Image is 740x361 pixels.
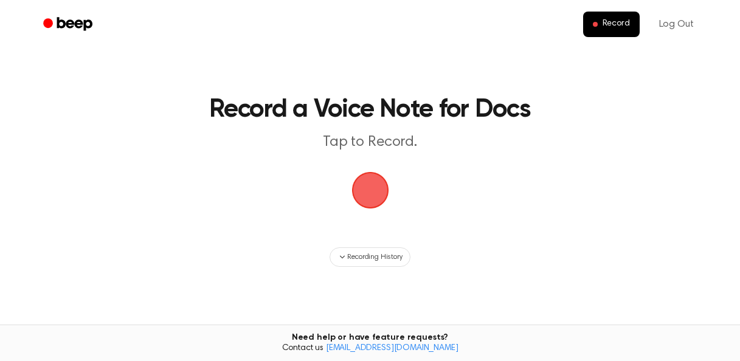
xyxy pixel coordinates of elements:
[131,97,609,123] h1: Record a Voice Note for Docs
[603,19,630,30] span: Record
[347,252,402,263] span: Recording History
[326,344,458,352] a: [EMAIL_ADDRESS][DOMAIN_NAME]
[137,132,604,153] p: Tap to Record.
[583,12,640,37] button: Record
[330,247,410,267] button: Recording History
[7,343,733,354] span: Contact us
[35,13,103,36] a: Beep
[647,10,706,39] a: Log Out
[352,172,389,208] img: Beep Logo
